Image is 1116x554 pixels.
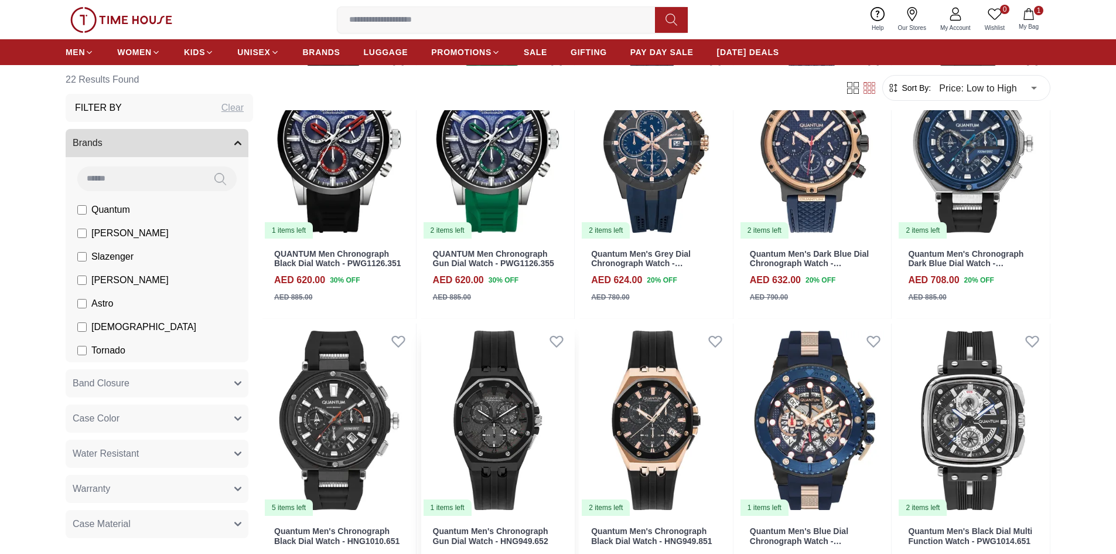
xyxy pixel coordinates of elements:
h4: AED 632.00 [750,273,801,287]
a: Quantum Men's Chronograph Black Dial Watch - HNG1010.6515 items left [262,324,416,517]
a: [DATE] DEALS [717,42,779,63]
span: Help [867,23,889,32]
a: Quantum Men's Black Dial Multi Function Watch - PWG1014.6512 items left [896,324,1050,517]
h4: AED 708.00 [908,273,959,287]
span: Brands [73,136,103,150]
img: Quantum Men's Chronograph Black Dial Watch - HNG1010.651 [262,324,416,517]
div: 2 items left [582,222,630,239]
a: QUANTUM Men Chronograph Gun Dial Watch - PWG1126.355 [433,249,554,268]
a: Quantum Men's Grey Dial Chronograph Watch - HNG893.0692 items left [579,46,733,240]
button: Case Color [66,405,248,433]
span: GIFTING [571,46,607,58]
a: PAY DAY SALE [630,42,694,63]
img: ... [70,7,172,33]
div: 5 items left [265,499,313,516]
span: BRANDS [303,46,340,58]
span: 1 [1034,6,1043,15]
input: [PERSON_NAME] [77,229,87,238]
h4: AED 620.00 [274,273,325,287]
span: 0 [1000,5,1009,14]
a: KIDS [184,42,214,63]
div: 1 items left [424,499,472,516]
a: Quantum Men's Chronograph Black Dial Watch - HNG949.8512 items left [579,324,733,517]
a: Our Stores [891,5,933,35]
a: Quantum Men's Chronograph Black Dial Watch - HNG1010.651 [274,526,400,546]
img: Quantum Men's Dark Blue Dial Chronograph Watch - HNG956.899 [738,46,892,240]
img: QUANTUM Men Chronograph Black Dial Watch - PWG1126.351 [262,46,416,240]
span: KIDS [184,46,205,58]
span: UNISEX [237,46,270,58]
div: 2 items left [424,222,472,239]
a: Quantum Men's Dark Blue Dial Chronograph Watch - HNG956.8992 items left [738,46,892,240]
span: 30 % OFF [489,275,518,286]
span: PAY DAY SALE [630,46,694,58]
span: WOMEN [117,46,152,58]
span: Tornado [91,344,125,358]
h4: AED 620.00 [433,273,484,287]
input: Tornado [77,346,87,355]
span: Case Color [73,412,120,426]
button: 1My Bag [1012,6,1046,33]
button: Sort By: [888,82,931,94]
span: LUGGAGE [364,46,408,58]
div: 1 items left [740,499,789,516]
a: 0Wishlist [978,5,1012,35]
a: QUANTUM Men Chronograph Black Dial Watch - PWG1126.351 [274,249,401,268]
span: Slazenger [91,250,134,264]
div: AED 885.00 [274,292,312,303]
a: PROMOTIONS [431,42,500,63]
div: Price: Low to High [931,72,1045,104]
input: Quantum [77,205,87,215]
span: MEN [66,46,85,58]
img: Quantum Men's Grey Dial Chronograph Watch - HNG893.069 [579,46,733,240]
span: Wishlist [980,23,1009,32]
span: Band Closure [73,376,129,390]
a: MEN [66,42,94,63]
span: Our Stores [893,23,931,32]
div: AED 790.00 [750,292,788,303]
a: QUANTUM Men Chronograph Black Dial Watch - PWG1126.3511 items left [262,46,416,240]
a: SALE [524,42,547,63]
div: Clear [221,101,244,115]
button: Case Material [66,510,248,538]
img: Quantum Men's Blue Dial Chronograph Watch - HNG535.059 [738,324,892,517]
input: [DEMOGRAPHIC_DATA] [77,322,87,332]
span: My Account [936,23,975,32]
div: AED 885.00 [433,292,471,303]
img: QUANTUM Men Chronograph Gun Dial Watch - PWG1126.355 [421,46,575,240]
span: SALE [524,46,547,58]
button: Brands [66,129,248,157]
input: Slazenger [77,252,87,261]
span: Warranty [73,482,110,496]
h3: Filter By [75,101,122,115]
span: Water Resistant [73,447,139,461]
a: Quantum Men's Chronograph Dark Blue Dial Watch - HNG1010.391 [908,249,1023,278]
a: UNISEX [237,42,279,63]
span: [PERSON_NAME] [91,273,169,287]
span: My Bag [1014,22,1043,31]
img: Quantum Men's Chronograph Gun Dial Watch - HNG949.652 [421,324,575,517]
span: 20 % OFF [806,275,835,286]
span: Sort By: [899,82,931,94]
a: WOMEN [117,42,161,63]
a: Quantum Men's Grey Dial Chronograph Watch - HNG893.069 [591,249,691,278]
span: Astro [91,297,113,311]
a: Quantum Men's Blue Dial Chronograph Watch - HNG535.0591 items left [738,324,892,517]
div: 2 items left [899,222,947,239]
a: Quantum Men's Black Dial Multi Function Watch - PWG1014.651 [908,526,1032,546]
span: Case Material [73,517,131,531]
a: BRANDS [303,42,340,63]
a: Quantum Men's Chronograph Gun Dial Watch - HNG949.6521 items left [421,324,575,517]
span: [DATE] DEALS [717,46,779,58]
span: Quantum [91,203,130,217]
div: 2 items left [899,499,947,516]
a: Quantum Men's Dark Blue Dial Chronograph Watch - HNG956.899 [750,249,869,278]
a: Quantum Men's Chronograph Black Dial Watch - HNG949.851 [591,526,712,546]
a: Help [865,5,891,35]
span: 20 % OFF [647,275,677,286]
input: [PERSON_NAME] [77,276,87,285]
h6: 22 Results Found [66,66,253,94]
a: Quantum Men's Chronograph Dark Blue Dial Watch - HNG1010.3912 items left [896,46,1050,240]
a: QUANTUM Men Chronograph Gun Dial Watch - PWG1126.3552 items left [421,46,575,240]
div: 2 items left [582,499,630,516]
